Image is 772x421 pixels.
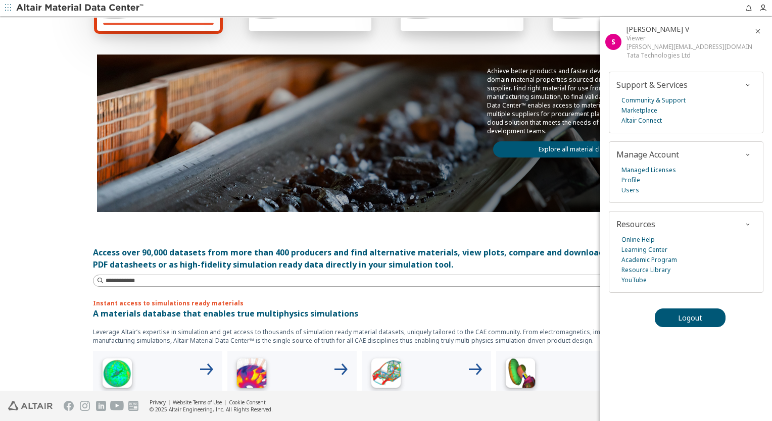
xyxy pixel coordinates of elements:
[93,307,679,320] p: A materials database that enables true multiphysics simulations
[621,235,655,245] a: Online Help
[621,106,657,116] a: Marketplace
[97,355,137,395] img: High Frequency Icon
[150,399,166,406] a: Privacy
[626,42,752,51] div: [PERSON_NAME][EMAIL_ADDRESS][DOMAIN_NAME]
[8,401,53,410] img: Altair Engineering
[616,149,679,160] span: Manage Account
[626,51,752,60] div: Tata Technologies Ltd
[626,24,689,34] span: Siddesh V
[621,175,640,185] a: Profile
[678,313,702,323] span: Logout
[500,355,541,395] img: Crash Analyses Icon
[626,34,752,42] div: Viewer
[487,67,669,135] p: Achieve better products and faster development with multi-domain material properties sourced dire...
[93,246,679,271] div: Access over 90,000 datasets from more than 400 producers and find alternative materials, view plo...
[655,308,726,327] button: Logout
[229,399,266,406] a: Cookie Consent
[621,245,667,255] a: Learning Center
[621,255,677,265] a: Academic Program
[93,328,679,345] p: Leverage Altair’s expertise in simulation and get access to thousands of simulation ready materia...
[621,165,676,175] a: Managed Licenses
[493,141,663,157] a: Explore all material classes
[616,219,655,230] span: Resources
[611,37,615,46] span: S
[173,399,222,406] a: Website Terms of Use
[621,275,647,285] a: YouTube
[621,116,662,126] a: Altair Connect
[621,265,670,275] a: Resource Library
[16,3,145,13] img: Altair Material Data Center
[93,299,679,307] p: Instant access to simulations ready materials
[231,355,272,395] img: Low Frequency Icon
[150,406,273,413] div: © 2025 Altair Engineering, Inc. All Rights Reserved.
[621,185,639,195] a: Users
[616,79,688,90] span: Support & Services
[621,95,686,106] a: Community & Support
[366,355,406,395] img: Structural Analyses Icon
